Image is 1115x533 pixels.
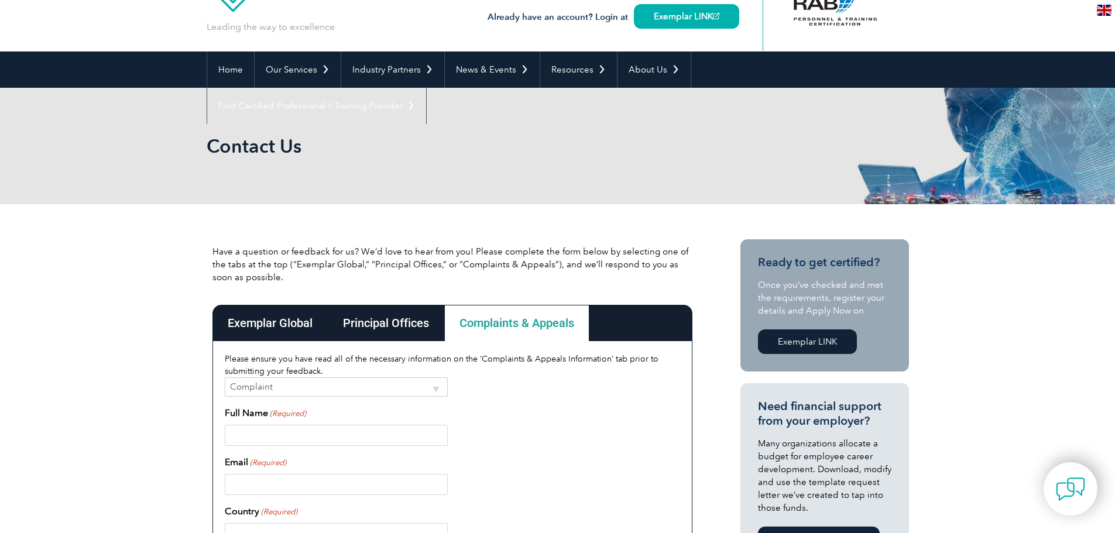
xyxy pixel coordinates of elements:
a: Our Services [255,51,341,88]
a: Find Certified Professional / Training Provider [207,88,426,124]
div: Principal Offices [328,305,444,341]
p: Once you’ve checked and met the requirements, register your details and Apply Now on [758,278,891,317]
a: Exemplar LINK [758,329,857,354]
a: Resources [540,51,617,88]
label: Full Name [225,406,306,420]
a: Industry Partners [341,51,444,88]
h3: Already have an account? Login at [488,10,739,25]
img: open_square.png [713,13,719,19]
span: (Required) [269,408,306,419]
img: contact-chat.png [1056,474,1085,504]
a: News & Events [445,51,540,88]
p: Have a question or feedback for us? We’d love to hear from you! Please complete the form below by... [212,245,692,284]
div: Complaints & Appeals [444,305,589,341]
div: Exemplar Global [212,305,328,341]
img: en [1097,5,1111,16]
h1: Contact Us [207,135,656,157]
a: Exemplar LINK [634,4,739,29]
a: About Us [617,51,691,88]
p: Many organizations allocate a budget for employee career development. Download, modify and use th... [758,437,891,514]
p: Leading the way to excellence [207,20,335,33]
label: Country [225,504,297,518]
label: Email [225,455,286,469]
h3: Ready to get certified? [758,255,891,270]
span: (Required) [260,506,297,518]
h3: Need financial support from your employer? [758,399,891,428]
a: Home [207,51,254,88]
span: (Required) [249,457,286,469]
